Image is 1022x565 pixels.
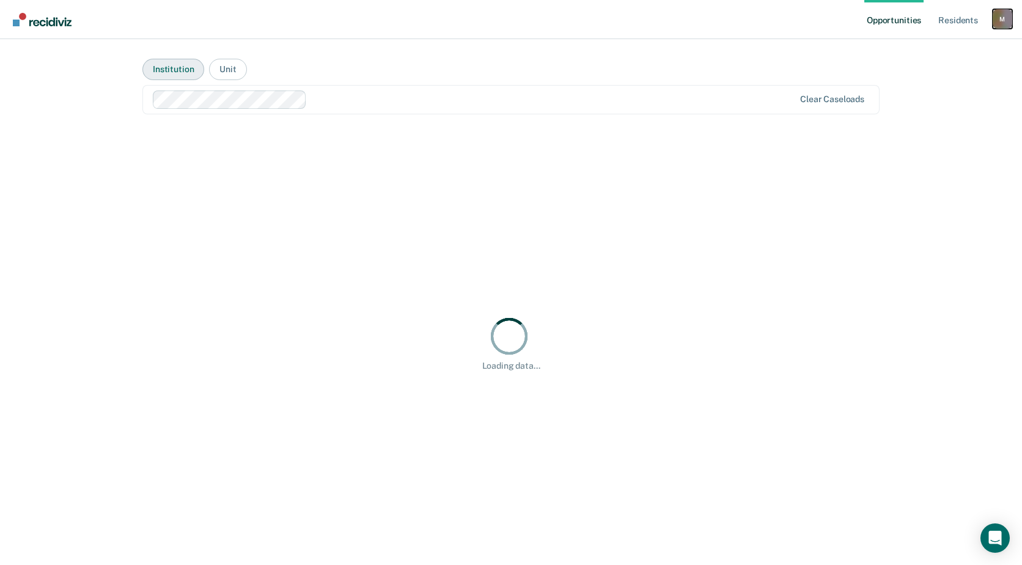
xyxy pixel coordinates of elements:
div: Loading data... [482,361,540,371]
button: Unit [209,59,246,80]
button: Institution [142,59,204,80]
img: Recidiviz [13,13,72,26]
div: Clear caseloads [800,94,864,105]
div: M [993,9,1012,29]
div: Open Intercom Messenger [980,523,1010,553]
button: Profile dropdown button [993,9,1012,29]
